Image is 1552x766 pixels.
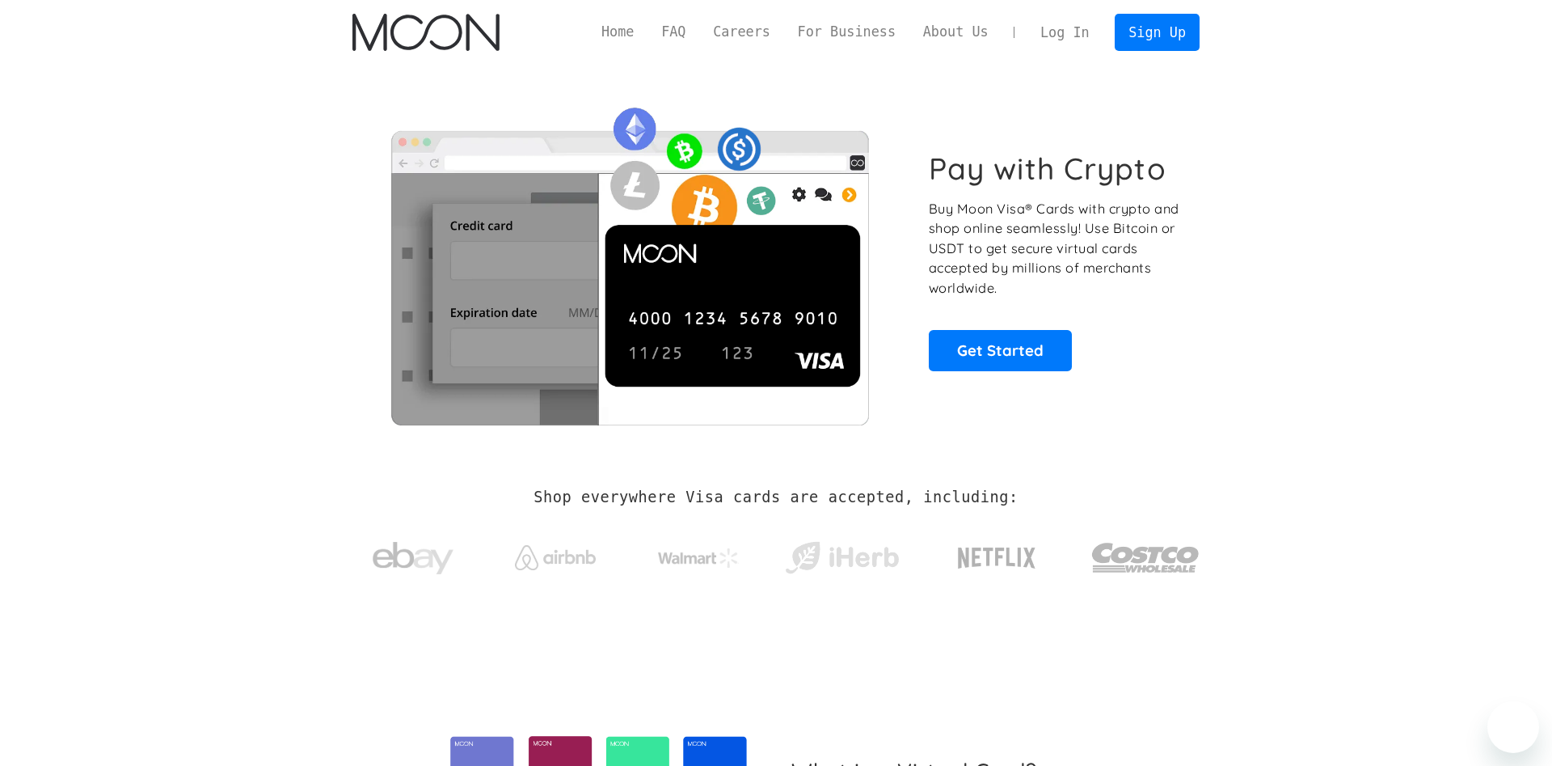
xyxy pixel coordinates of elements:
a: ebay [352,517,473,592]
a: iHerb [782,521,902,587]
a: For Business [784,22,909,42]
img: Moon Logo [352,14,499,51]
img: Costco [1091,527,1200,588]
a: Home [588,22,647,42]
a: Log In [1027,15,1103,50]
a: About Us [909,22,1002,42]
iframe: Button to launch messaging window [1487,701,1539,753]
a: Costco [1091,511,1200,596]
a: Walmart [639,532,759,576]
a: Get Started [929,330,1072,370]
a: Sign Up [1115,14,1199,50]
p: Buy Moon Visa® Cards with crypto and shop online seamlessly! Use Bitcoin or USDT to get secure vi... [929,199,1182,298]
a: Netflix [925,522,1069,586]
img: Netflix [956,538,1037,578]
a: Airbnb [496,529,616,578]
img: iHerb [782,537,902,579]
a: home [352,14,499,51]
a: FAQ [647,22,699,42]
h1: Pay with Crypto [929,150,1166,187]
a: Careers [699,22,783,42]
img: Moon Cards let you spend your crypto anywhere Visa is accepted. [352,96,906,425]
img: ebay [373,533,453,584]
img: Airbnb [515,545,596,570]
h2: Shop everywhere Visa cards are accepted, including: [533,489,1018,506]
img: Walmart [658,548,739,568]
